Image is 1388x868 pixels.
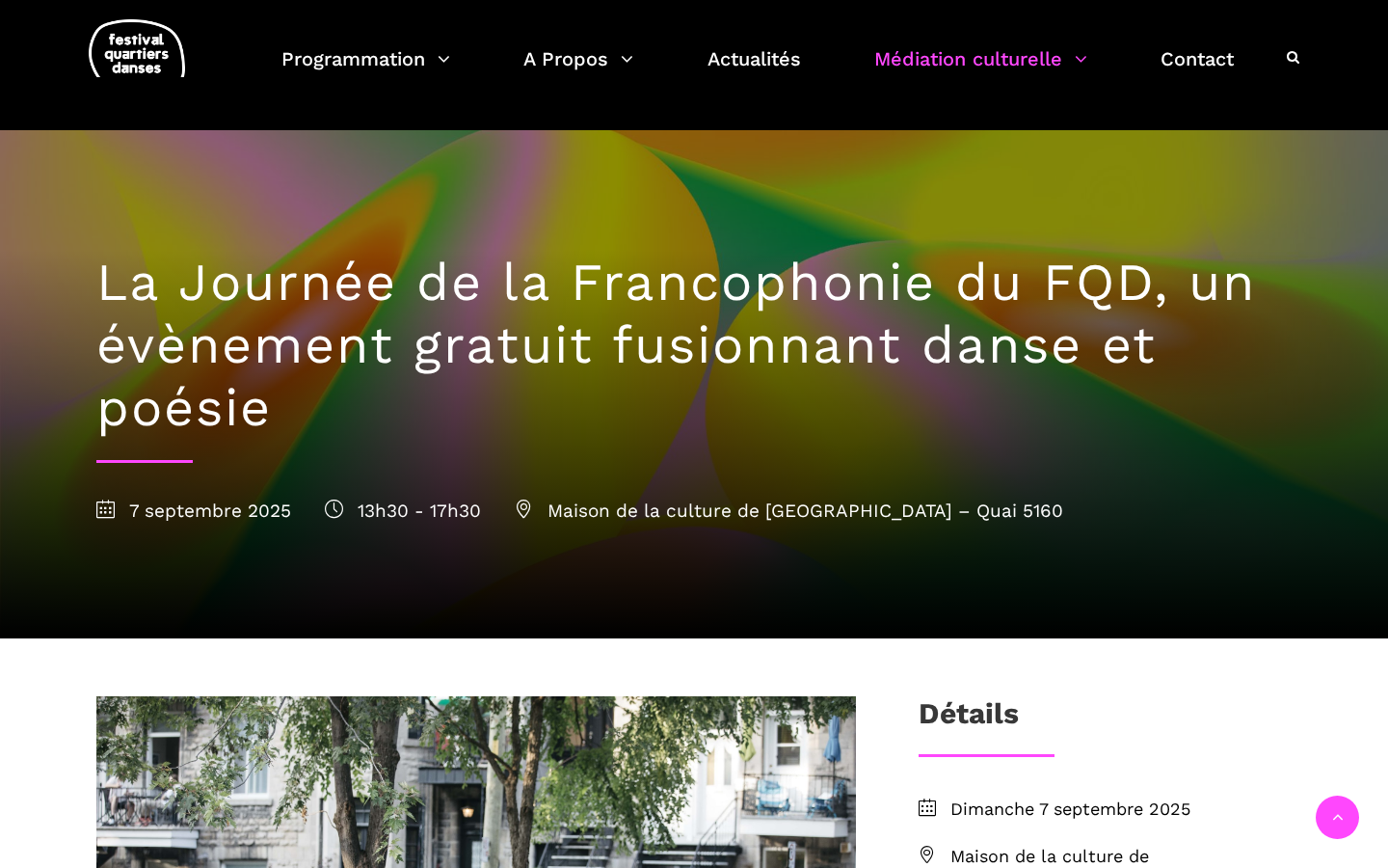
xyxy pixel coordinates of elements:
a: Actualités [707,42,801,99]
span: Dimanche 7 septembre 2025 [950,796,1292,824]
h1: La Journée de la Francophonie du FQD, un évènement gratuit fusionnant danse et poésie [96,252,1292,439]
img: logo-fqd-med [89,19,185,97]
span: 7 septembre 2025 [96,500,291,522]
h3: Détails [919,696,1019,745]
span: 13h30 - 17h30 [325,500,481,522]
a: Médiation culturelle [874,42,1087,99]
a: Contact [1161,42,1234,99]
a: A Propos [523,42,633,99]
span: Maison de la culture de [GEOGRAPHIC_DATA] – Quai 5160 [515,500,1063,522]
a: Programmation [281,42,450,99]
